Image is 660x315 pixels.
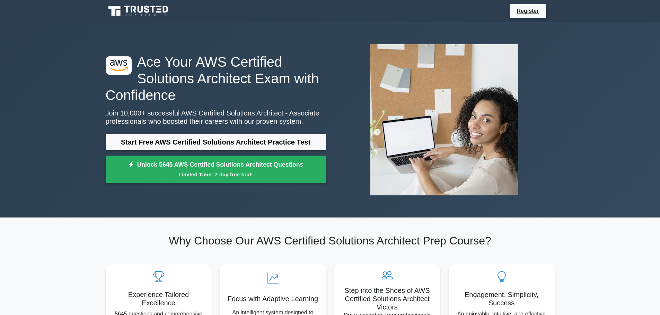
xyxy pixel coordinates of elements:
[106,156,326,183] a: Unlock 5645 AWS Certified Solutions Architect QuestionsLimited Time: 7-day free trial!
[106,109,326,126] p: Join 10,000+ successful AWS Certified Solutions Architect - Associate professionals who boosted t...
[106,234,555,247] h2: Why Choose Our AWS Certified Solutions Architect Prep Course?
[512,7,543,15] a: Register
[106,54,326,103] h1: Ace Your AWS Certified Solutions Architect Exam with Confidence
[106,134,326,150] a: Start Free AWS Certified Solutions Architect Practice Test
[454,290,549,307] h5: Engagement, Simplicity, Success
[340,286,435,311] h5: Step into the Shoes of AWS Certified Solutions Architect Victors
[226,295,320,303] h5: Focus with Adaptive Learning
[114,170,317,178] small: Limited Time: 7-day free trial!
[111,290,206,307] h5: Experience Tailored Excellence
